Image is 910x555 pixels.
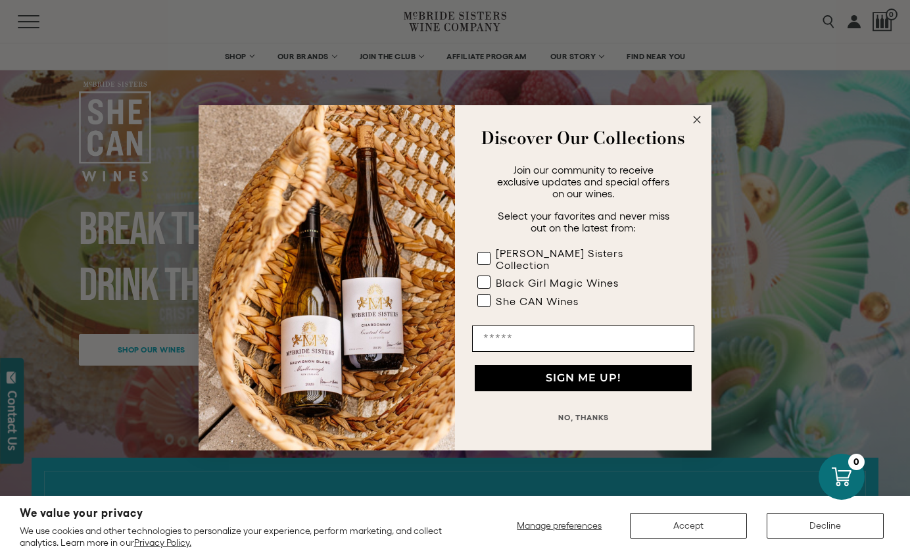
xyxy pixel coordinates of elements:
[496,295,579,307] div: She CAN Wines
[498,210,669,233] span: Select your favorites and never miss out on the latest from:
[848,454,865,470] div: 0
[481,125,685,151] strong: Discover Our Collections
[767,513,884,539] button: Decline
[199,105,455,450] img: 42653730-7e35-4af7-a99d-12bf478283cf.jpeg
[630,513,747,539] button: Accept
[689,112,705,128] button: Close dialog
[517,520,602,531] span: Manage preferences
[496,277,619,289] div: Black Girl Magic Wines
[20,508,466,519] h2: We value your privacy
[497,164,669,199] span: Join our community to receive exclusive updates and special offers on our wines.
[20,525,466,548] p: We use cookies and other technologies to personalize your experience, perform marketing, and coll...
[472,326,694,352] input: Email
[509,513,610,539] button: Manage preferences
[472,404,694,431] button: NO, THANKS
[496,247,668,271] div: [PERSON_NAME] Sisters Collection
[475,365,692,391] button: SIGN ME UP!
[134,537,191,548] a: Privacy Policy.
